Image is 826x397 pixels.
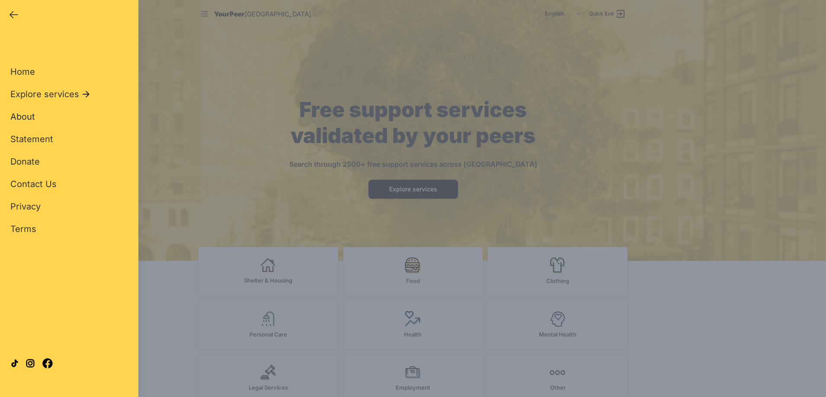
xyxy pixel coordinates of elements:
[10,179,57,189] span: Contact Us
[10,133,53,145] a: Statement
[10,156,40,168] a: Donate
[10,201,41,212] span: Privacy
[10,223,36,235] a: Terms
[10,88,91,100] button: Explore services
[10,224,36,234] span: Terms
[10,200,41,213] a: Privacy
[10,178,57,190] a: Contact Us
[10,88,79,100] span: Explore services
[10,111,35,123] a: About
[10,66,35,78] a: Home
[10,67,35,77] span: Home
[10,111,35,122] span: About
[10,156,40,167] span: Donate
[10,134,53,144] span: Statement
